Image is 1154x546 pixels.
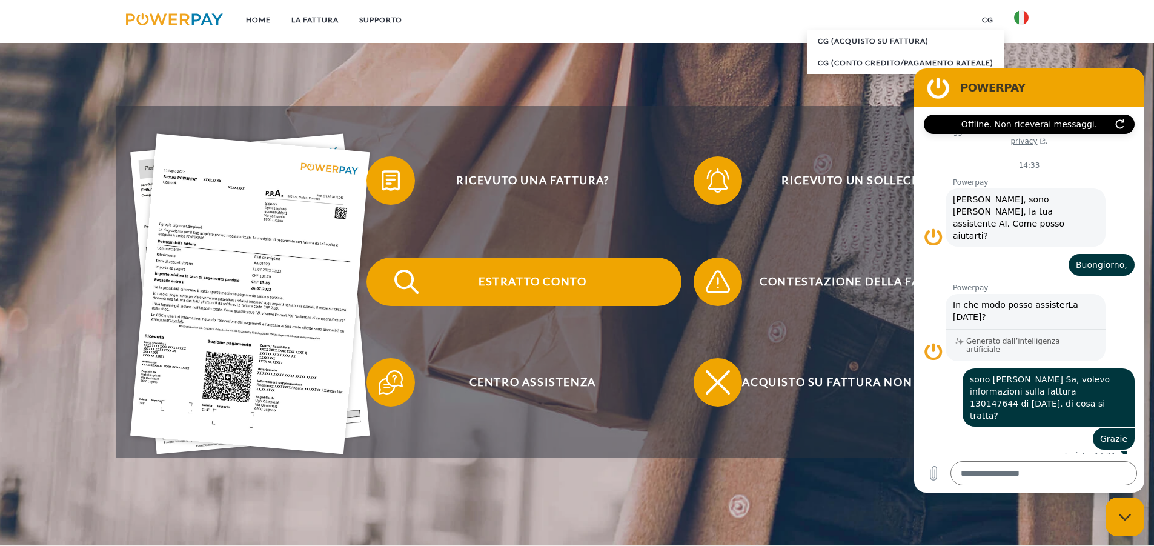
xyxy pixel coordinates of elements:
[236,9,281,31] a: Home
[384,358,681,407] span: Centro assistenza
[126,13,224,25] img: logo-powerpay.svg
[1106,498,1144,536] iframe: Pulsante per aprire la finestra di messaggistica, conversazione in corso
[366,358,681,407] button: Centro assistenza
[972,9,1004,31] a: CG
[703,367,733,398] img: qb_close.svg
[703,267,733,297] img: qb_warning.svg
[711,358,1008,407] span: Acquisto su fattura non possibile
[366,258,681,306] button: Estratto conto
[694,258,1009,306] button: Contestazione della fattura
[130,133,370,454] img: single_invoice_powerpay_it.jpg
[384,258,681,306] span: Estratto conto
[694,358,1009,407] button: Acquisto su fattura non possibile
[349,9,413,31] a: Supporto
[914,68,1144,493] iframe: Finestra di messaggistica
[376,165,406,196] img: qb_bill.svg
[711,156,1008,205] span: Ricevuto un sollecito?
[703,165,733,196] img: qb_bell.svg
[281,9,349,31] a: LA FATTURA
[694,156,1009,205] button: Ricevuto un sollecito?
[807,30,1004,52] a: CG (Acquisto su fattura)
[807,52,1004,74] a: CG (Conto Credito/Pagamento rateale)
[711,258,1008,306] span: Contestazione della fattura
[391,267,422,297] img: qb_search.svg
[366,156,681,205] button: Ricevuto una fattura?
[1014,10,1029,25] img: it
[376,367,406,398] img: qb_help.svg
[384,156,681,205] span: Ricevuto una fattura?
